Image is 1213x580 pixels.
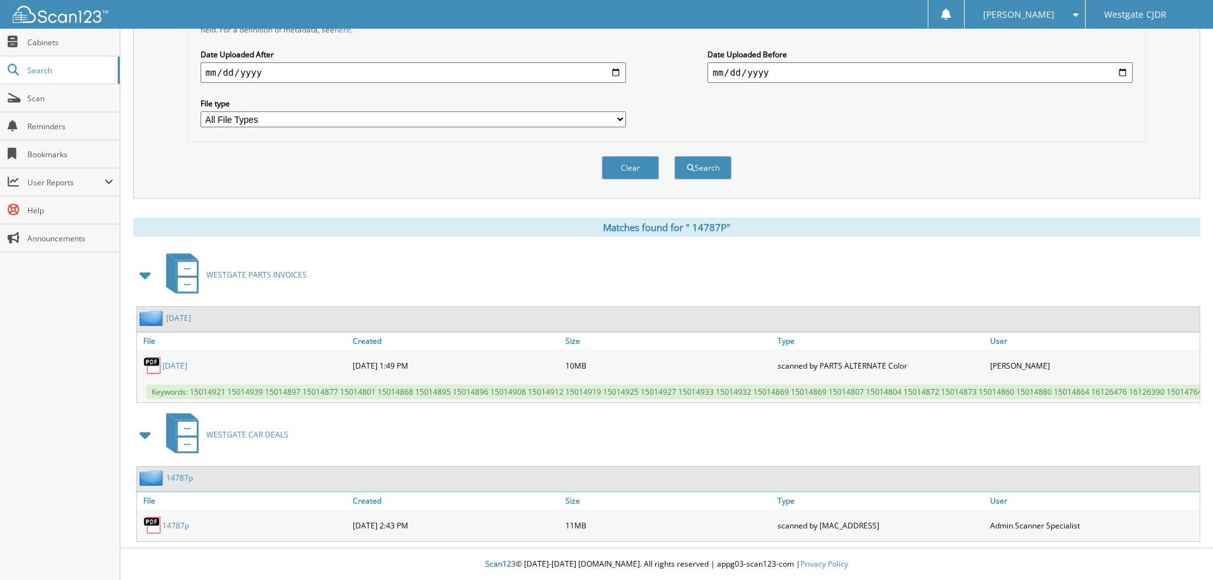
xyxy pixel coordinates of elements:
[201,49,626,60] label: Date Uploaded After
[133,218,1200,237] div: Matches found for " 14787P"
[137,492,350,509] a: File
[562,332,775,350] a: Size
[562,353,775,378] div: 10MB
[774,492,987,509] a: Type
[983,11,1054,18] span: [PERSON_NAME]
[27,65,111,76] span: Search
[162,520,189,531] a: 14787p
[1149,519,1213,580] iframe: Chat Widget
[162,360,187,371] a: [DATE]
[206,429,288,440] span: WESTGATE CAR DEALS
[1104,11,1167,18] span: Westgate CJDR
[143,356,162,375] img: PDF.png
[159,409,288,460] a: WESTGATE CAR DEALS
[137,332,350,350] a: File
[27,177,104,188] span: User Reports
[334,24,351,35] a: here
[201,98,626,109] label: File type
[674,156,732,180] button: Search
[774,332,987,350] a: Type
[987,513,1200,538] div: Admin Scanner Specialist
[206,269,307,280] span: WESTGATE PARTS INVOICES
[350,513,562,538] div: [DATE] 2:43 PM
[143,516,162,535] img: PDF.png
[27,121,113,132] span: Reminders
[166,313,191,323] a: [DATE]
[707,62,1133,83] input: end
[774,513,987,538] div: scanned by [MAC_ADDRESS]
[201,62,626,83] input: start
[707,49,1133,60] label: Date Uploaded Before
[800,558,848,569] a: Privacy Policy
[987,332,1200,350] a: User
[350,332,562,350] a: Created
[27,37,113,48] span: Cabinets
[602,156,659,180] button: Clear
[159,250,307,300] a: WESTGATE PARTS INVOICES
[774,353,987,378] div: scanned by PARTS ALTERNATE Color
[350,492,562,509] a: Created
[485,558,516,569] span: Scan123
[987,353,1200,378] div: [PERSON_NAME]
[562,513,775,538] div: 11MB
[139,470,166,486] img: folder2.png
[120,549,1213,580] div: © [DATE]-[DATE] [DOMAIN_NAME]. All rights reserved | appg03-scan123-com |
[987,492,1200,509] a: User
[27,205,113,216] span: Help
[27,233,113,244] span: Announcements
[139,310,166,326] img: folder2.png
[166,472,193,483] a: 14787p
[13,6,108,23] img: scan123-logo-white.svg
[27,149,113,160] span: Bookmarks
[27,93,113,104] span: Scan
[350,353,562,378] div: [DATE] 1:49 PM
[562,492,775,509] a: Size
